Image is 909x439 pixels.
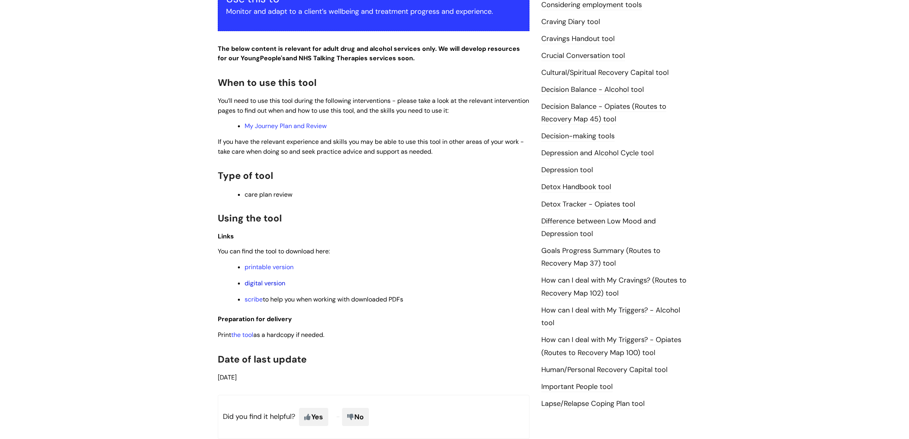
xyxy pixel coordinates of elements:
p: Monitor and adapt to a client’s wellbeing and treatment progress and experience. [226,5,521,18]
span: Type of tool [218,169,273,182]
a: Depression tool [541,165,593,175]
a: Decision-making tools [541,131,615,141]
a: Cravings Handout tool [541,34,615,44]
a: Difference between Low Mood and Depression tool [541,216,656,239]
span: Using the tool [218,212,282,224]
span: Preparation for delivery [218,315,292,323]
a: Cultural/Spiritual Recovery Capital tool [541,68,669,78]
span: Yes [299,408,328,426]
span: If you have the relevant experience and skills you may be able to use this tool in other areas of... [218,138,524,156]
a: Important People tool [541,382,613,392]
a: Depression and Alcohol Cycle tool [541,148,654,158]
a: Decision Balance - Alcohol tool [541,85,644,95]
span: Print as a hardcopy if needed. [218,331,324,339]
a: How can I deal with My Triggers? - Alcohol tool [541,305,680,328]
a: How can I deal with My Cravings? (Routes to Recovery Map 102) tool [541,275,686,298]
strong: The below content is relevant for adult drug and alcohol services only. We will develop resources... [218,45,520,63]
a: My Journey Plan and Review [245,122,327,130]
span: When to use this tool [218,76,316,89]
a: Crucial Conversation tool [541,51,625,61]
span: No [342,408,369,426]
a: Goals Progress Summary (Routes to Recovery Map 37) tool [541,246,660,269]
a: How can I deal with My Triggers? - Opiates (Routes to Recovery Map 100) tool [541,335,681,358]
span: care plan review [245,190,292,199]
a: Detox Handbook tool [541,182,611,192]
a: Decision Balance - Opiates (Routes to Recovery Map 45) tool [541,102,666,125]
a: the tool [231,331,253,339]
span: to help you when working with downloaded PDFs [245,295,403,303]
span: [DATE] [218,373,237,381]
span: Links [218,232,234,240]
a: printable version [245,263,294,271]
a: Human/Personal Recovery Capital tool [541,365,668,375]
p: Did you find it helpful? [218,395,529,439]
span: You’ll need to use this tool during the following interventions - please take a look at the relev... [218,97,529,115]
a: Lapse/Relapse Coping Plan tool [541,399,645,409]
a: digital version [245,279,285,287]
strong: People's [260,54,286,62]
a: Detox Tracker - Opiates tool [541,199,635,210]
span: Date of last update [218,353,307,365]
a: scribe [245,295,263,303]
span: You can find the tool to download here: [218,247,330,255]
a: Craving Diary tool [541,17,600,27]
